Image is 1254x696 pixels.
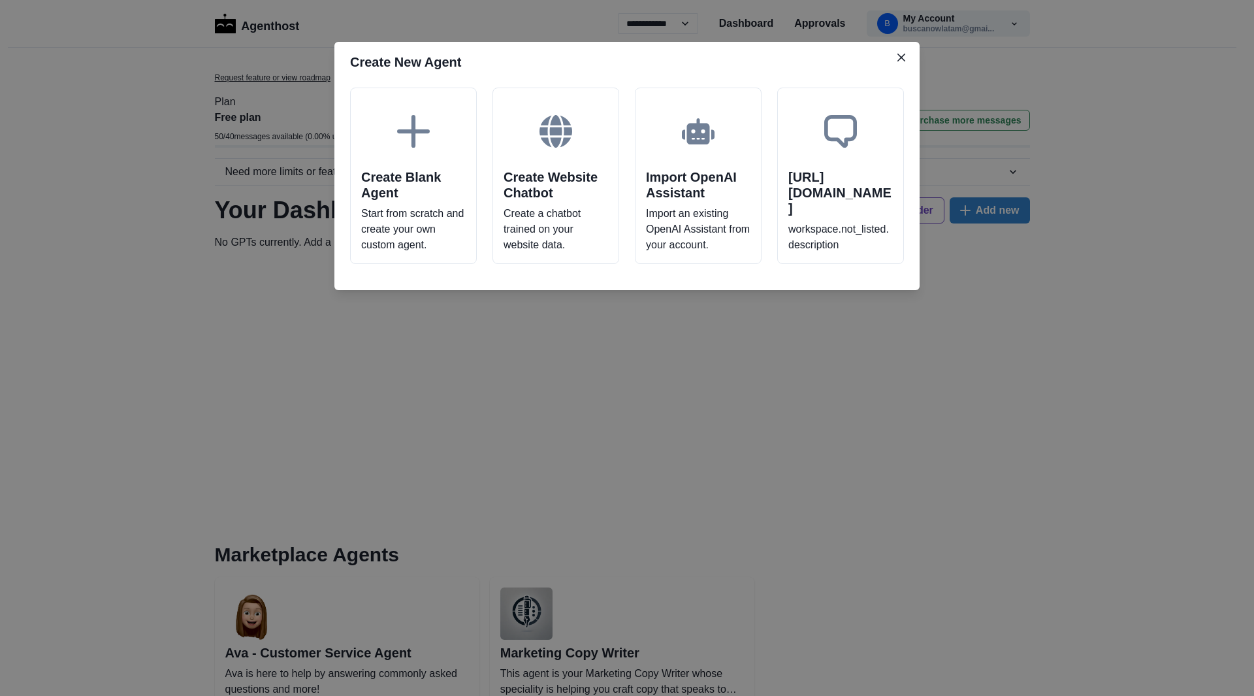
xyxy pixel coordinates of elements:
h2: Create Blank Agent [361,169,466,201]
p: Start from scratch and create your own custom agent. [361,206,466,253]
p: Create a chatbot trained on your website data. [504,206,608,253]
p: Import an existing OpenAI Assistant from your account. [646,206,750,253]
h2: Create Website Chatbot [504,169,608,201]
button: Close [891,47,912,68]
header: Create New Agent [334,42,920,82]
h2: [URL][DOMAIN_NAME] [788,169,893,216]
h2: Import OpenAI Assistant [646,169,750,201]
p: workspace.not_listed.description [788,222,893,253]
